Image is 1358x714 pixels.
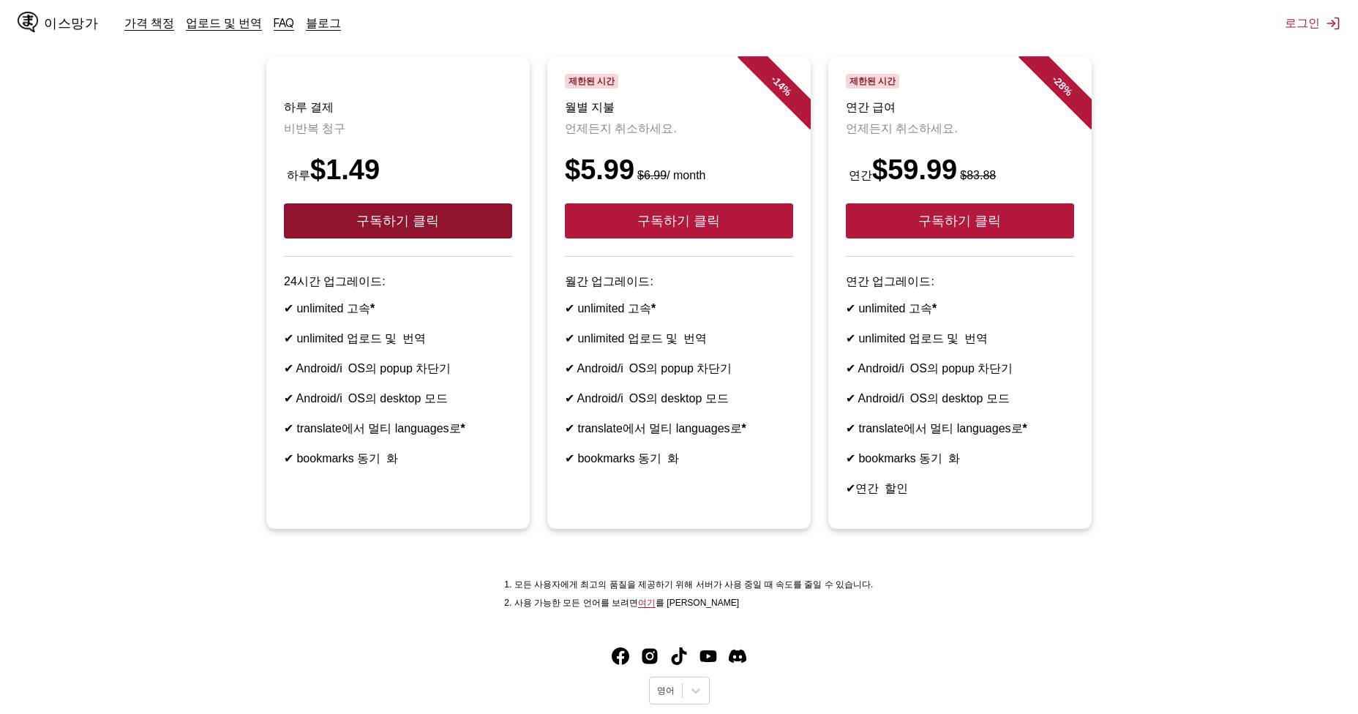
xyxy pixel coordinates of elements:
[284,101,334,113] font: 하루 결제
[1060,83,1075,98] font: %
[846,154,996,185] font: $59.99
[670,647,688,665] img: IsManga TikTok
[846,422,1033,435] font: ✔ translate에서 멀티 languages로
[769,73,780,84] font: -
[729,647,746,665] a: Discord
[565,452,679,465] font: ✔ bookmarks 동기 화
[612,647,629,665] img: IsManga Facebook
[1285,15,1320,30] font: 로그인
[284,422,471,435] font: ✔ translate에서 멀티 languages로
[565,302,661,315] font: ✔ unlimited 고속
[670,647,688,665] a: TikTok
[306,15,341,30] a: 블로그
[274,15,294,30] a: FAQ
[699,647,717,665] a: Youtube
[284,275,386,288] font: 24시간 업그레이드:
[960,169,996,181] s: $83.88
[284,392,448,405] font: ✔ Android/i OS의 desktop 모드
[699,647,717,665] img: IsManga YouTube
[565,332,707,345] font: ✔ unlimited 업로드 및 번역
[849,76,896,86] font: 제한된 시간
[284,302,380,315] font: ✔ unlimited 고속
[918,214,1001,228] font: 구독하기 클릭
[124,15,174,30] a: 가격 책정
[565,392,729,405] font: ✔ Android/i OS의 desktop 모드
[514,579,874,590] font: 모든 사용자에게 최고의 품질을 제공하기 위해 서버가 사용 중일 때 속도를 줄일 수 있습니다.
[284,169,310,181] small: 하루
[657,685,659,696] input: Select language
[634,169,705,181] small: / month
[846,392,1010,405] font: ✔ Android/i OS의 desktop 모드
[284,203,512,238] button: 구독하기 클릭
[186,15,262,30] a: 업로드 및 번역
[284,362,451,375] font: ✔ Android/i OS의 popup 차단기
[1285,15,1340,31] button: 로그인
[846,203,1074,238] button: 구독하기 클릭
[637,214,720,228] font: 구독하기 클릭
[1326,16,1340,31] img: Sign out
[846,362,1013,375] font: ✔ Android/i OS의 popup 차단기
[284,154,380,185] font: $1.49
[44,16,98,30] font: 이스망가
[284,332,426,345] font: ✔ unlimited 업로드 및 번역
[565,122,677,135] font: 언제든지 취소하세요.
[565,362,732,375] font: ✔ Android/i OS의 popup 차단기
[18,12,38,32] img: IsManga Logo
[18,12,124,35] a: IsManga Logo이스망가
[641,647,659,665] img: IsManga Instagram
[846,332,988,345] font: ✔ unlimited 업로드 및 번역
[565,203,793,238] button: 구독하기 클릭
[779,83,794,98] font: %
[284,122,345,135] font: 비반복 청구
[565,275,653,288] font: 월간 업그레이드:
[565,101,615,113] font: 월별 지불
[356,214,439,228] font: 구독하기 클릭
[846,452,960,465] font: ✔ bookmarks 동기 화
[565,154,706,185] font: $5.99
[641,647,659,665] a: Instagram
[638,598,656,608] a: Available languages
[569,76,615,86] font: 제한된 시간
[846,169,872,181] small: 연간
[284,452,398,465] font: ✔ bookmarks 동기 화
[514,598,739,608] font: 사용 가능한 모든 언어를 보려면 를 [PERSON_NAME]
[637,169,667,181] s: $6.99
[846,482,908,495] font: ✔연간 할인
[612,647,629,665] a: Facebook
[1052,75,1068,91] font: 28
[846,302,942,315] font: ✔ unlimited 고속
[846,275,934,288] font: 연간 업그레이드:
[846,101,896,113] font: 연간 급여
[771,75,787,91] font: 14
[846,122,958,135] font: 언제든지 취소하세요.
[1050,73,1061,84] font: -
[729,647,746,665] img: IsManga Discord
[565,422,752,435] font: ✔ translate에서 멀티 languages로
